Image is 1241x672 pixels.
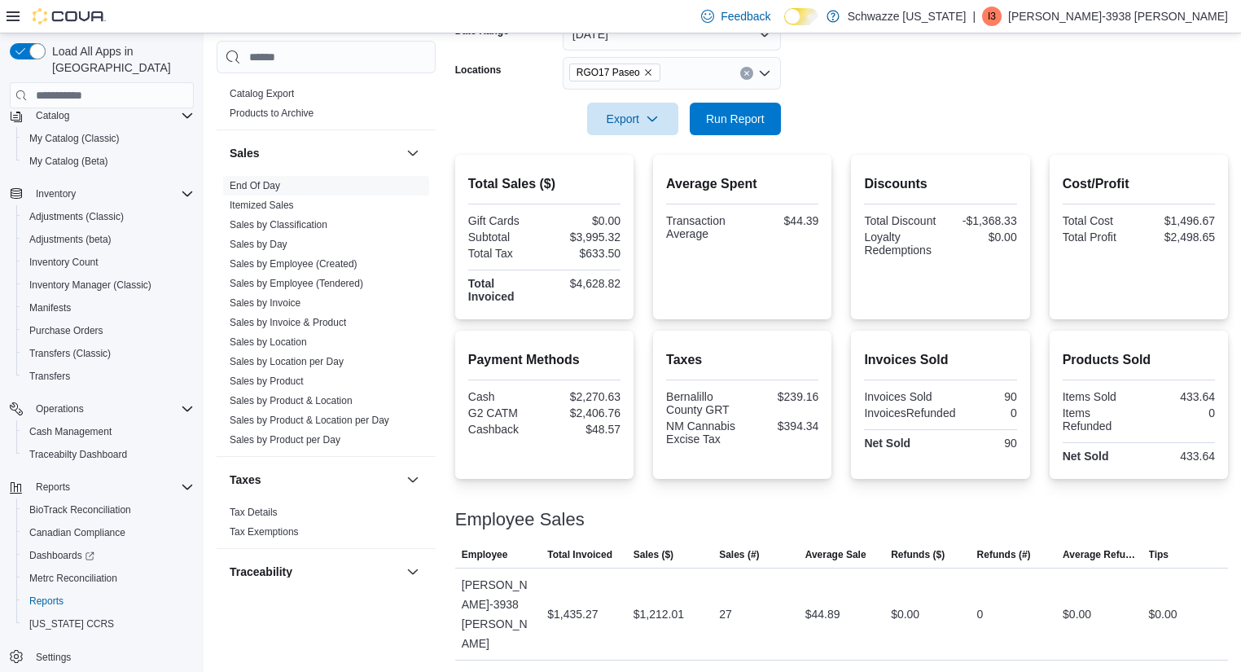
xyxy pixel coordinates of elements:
[230,355,344,368] span: Sales by Location per Day
[23,152,194,171] span: My Catalog (Beta)
[230,277,363,290] span: Sales by Employee (Tendered)
[1149,604,1177,624] div: $0.00
[29,549,94,562] span: Dashboards
[230,180,280,191] a: End Of Day
[29,324,103,337] span: Purchase Orders
[29,503,131,516] span: BioTrack Reconciliation
[3,645,200,669] button: Settings
[230,278,363,289] a: Sales by Employee (Tendered)
[230,414,389,427] span: Sales by Product & Location per Day
[230,145,260,161] h3: Sales
[16,296,200,319] button: Manifests
[547,406,620,419] div: $2,406.76
[16,228,200,251] button: Adjustments (beta)
[36,481,70,494] span: Reports
[746,419,819,433] div: $394.34
[721,8,770,24] span: Feedback
[29,595,64,608] span: Reports
[230,108,314,119] a: Products to Archive
[1063,350,1215,370] h2: Products Sold
[23,344,117,363] a: Transfers (Classic)
[23,546,194,565] span: Dashboards
[634,604,684,624] div: $1,212.01
[23,207,130,226] a: Adjustments (Classic)
[29,184,194,204] span: Inventory
[23,275,158,295] a: Inventory Manager (Classic)
[23,523,194,542] span: Canadian Compliance
[468,231,542,244] div: Subtotal
[23,129,126,148] a: My Catalog (Classic)
[230,356,344,367] a: Sales by Location per Day
[29,648,77,667] a: Settings
[29,526,125,539] span: Canadian Compliance
[864,231,937,257] div: Loyalty Redemptions
[230,316,346,329] span: Sales by Invoice & Product
[29,425,112,438] span: Cash Management
[23,230,118,249] a: Adjustments (beta)
[982,7,1002,26] div: Isaac-3938 Holliday
[16,521,200,544] button: Canadian Compliance
[230,526,299,538] a: Tax Exemptions
[1142,450,1215,463] div: 433.64
[468,423,542,436] div: Cashback
[46,43,194,76] span: Load All Apps in [GEOGRAPHIC_DATA]
[1063,390,1136,403] div: Items Sold
[33,8,106,24] img: Cova
[666,419,739,446] div: NM Cannabis Excise Tax
[3,104,200,127] button: Catalog
[547,390,620,403] div: $2,270.63
[455,64,502,77] label: Locations
[666,390,739,416] div: Bernalillo County GRT
[403,470,423,490] button: Taxes
[455,569,541,660] div: [PERSON_NAME]-3938 [PERSON_NAME]
[16,567,200,590] button: Metrc Reconciliation
[468,390,542,403] div: Cash
[16,205,200,228] button: Adjustments (Classic)
[719,604,732,624] div: 27
[3,476,200,499] button: Reports
[746,214,819,227] div: $44.39
[403,562,423,582] button: Traceability
[23,275,194,295] span: Inventory Manager (Classic)
[16,590,200,613] button: Reports
[23,591,194,611] span: Reports
[972,7,976,26] p: |
[1142,231,1215,244] div: $2,498.65
[455,510,585,529] h3: Employee Sales
[230,525,299,538] span: Tax Exemptions
[29,279,151,292] span: Inventory Manager (Classic)
[23,614,121,634] a: [US_STATE] CCRS
[23,422,194,441] span: Cash Management
[23,230,194,249] span: Adjustments (beta)
[805,604,840,624] div: $44.89
[23,614,194,634] span: Washington CCRS
[690,103,781,135] button: Run Report
[16,319,200,342] button: Purchase Orders
[23,445,194,464] span: Traceabilty Dashboard
[230,218,327,231] span: Sales by Classification
[977,548,1031,561] span: Refunds (#)
[891,548,945,561] span: Refunds ($)
[758,67,771,80] button: Open list of options
[468,277,515,303] strong: Total Invoiced
[23,253,105,272] a: Inventory Count
[230,200,294,211] a: Itemized Sales
[23,569,194,588] span: Metrc Reconciliation
[864,214,937,227] div: Total Discount
[864,174,1016,194] h2: Discounts
[944,437,1017,450] div: 90
[805,548,866,561] span: Average Sale
[16,127,200,150] button: My Catalog (Classic)
[864,350,1016,370] h2: Invoices Sold
[29,184,82,204] button: Inventory
[468,214,542,227] div: Gift Cards
[16,443,200,466] button: Traceabilty Dashboard
[1063,174,1215,194] h2: Cost/Profit
[230,564,292,580] h3: Traceability
[230,507,278,518] a: Tax Details
[740,67,753,80] button: Clear input
[29,132,120,145] span: My Catalog (Classic)
[706,111,765,127] span: Run Report
[547,231,620,244] div: $3,995.32
[864,390,937,403] div: Invoices Sold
